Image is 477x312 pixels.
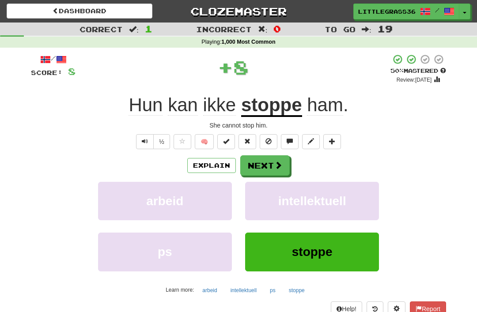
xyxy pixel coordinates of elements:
span: ps [158,245,172,259]
button: Reset to 0% Mastered (alt+r) [238,134,256,149]
button: Set this sentence to 100% Mastered (alt+m) [217,134,235,149]
div: Mastered [390,67,446,75]
button: ps [265,284,280,297]
span: . [302,94,348,116]
span: 1 [145,23,152,34]
button: arbeid [98,182,232,220]
a: Dashboard [7,4,152,19]
span: ikke [203,94,236,116]
div: Text-to-speech controls [134,134,170,149]
u: stoppe [241,94,302,117]
button: Next [240,155,290,176]
span: Incorrect [196,25,252,34]
span: 50 % [390,67,404,74]
span: kan [168,94,198,116]
button: intellektuell [226,284,261,297]
button: ½ [153,134,170,149]
span: 19 [378,23,393,34]
button: Favorite sentence (alt+f) [174,134,191,149]
button: arbeid [197,284,222,297]
small: Review: [DATE] [397,77,432,83]
span: arbeid [146,194,183,208]
span: / [435,7,439,13]
button: Discuss sentence (alt+u) [281,134,299,149]
span: 8 [68,66,76,77]
span: Hun [129,94,163,116]
span: ham [307,94,343,116]
span: stoppe [292,245,333,259]
button: ps [98,233,232,271]
span: 8 [233,56,249,78]
button: Play sentence audio (ctl+space) [136,134,154,149]
small: Learn more: [166,287,194,293]
strong: 1,000 Most Common [221,39,275,45]
span: Score: [31,69,63,76]
span: To go [325,25,356,34]
button: Add to collection (alt+a) [323,134,341,149]
span: LittleGrass36 [358,8,416,15]
button: 🧠 [195,134,214,149]
span: : [258,26,268,33]
span: intellektuell [278,194,346,208]
a: Clozemaster [166,4,311,19]
button: Edit sentence (alt+d) [302,134,320,149]
button: stoppe [245,233,379,271]
div: / [31,54,76,65]
button: intellektuell [245,182,379,220]
div: She cannot stop him. [31,121,446,130]
button: Ignore sentence (alt+i) [260,134,277,149]
a: LittleGrass36 / [353,4,459,19]
span: : [129,26,139,33]
span: Correct [79,25,123,34]
span: : [362,26,371,33]
button: Explain [187,158,236,173]
span: 0 [273,23,281,34]
span: + [218,54,233,80]
button: stoppe [284,284,310,297]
